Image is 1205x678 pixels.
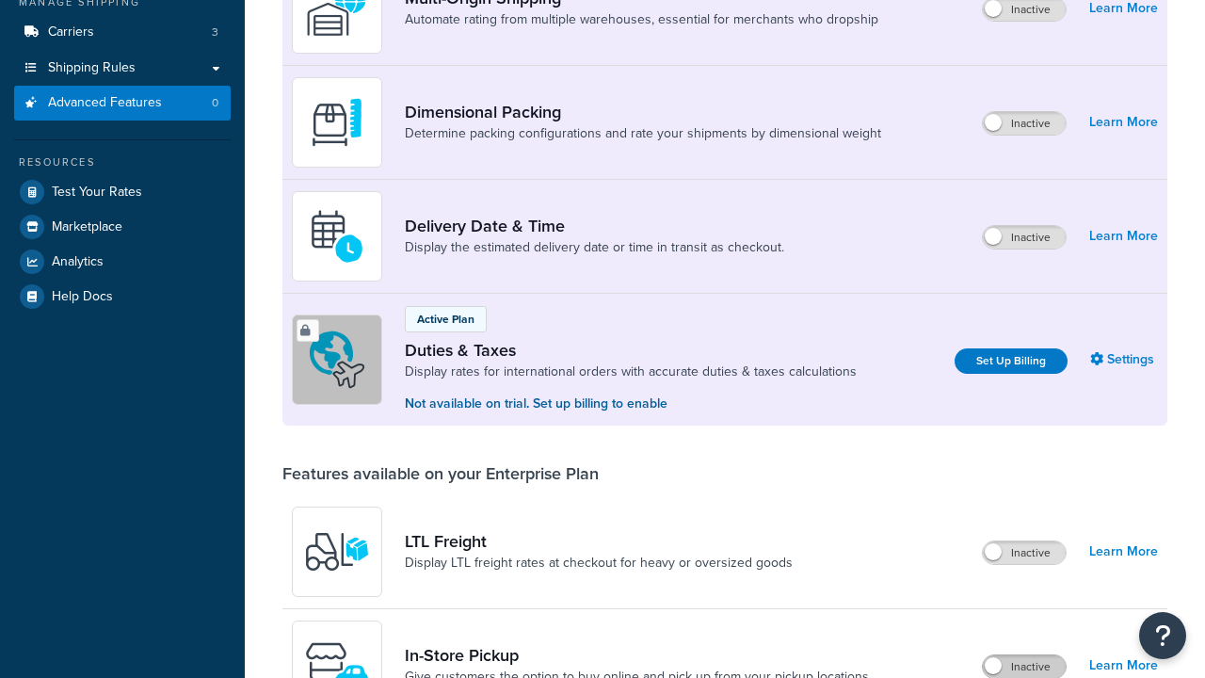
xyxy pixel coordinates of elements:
span: Shipping Rules [48,60,136,76]
a: Delivery Date & Time [405,216,784,236]
a: Analytics [14,245,231,279]
div: Features available on your Enterprise Plan [282,463,599,484]
a: Marketplace [14,210,231,244]
p: Active Plan [417,311,474,328]
span: Advanced Features [48,95,162,111]
p: Not available on trial. Set up billing to enable [405,394,857,414]
a: Learn More [1089,109,1158,136]
a: Determine packing configurations and rate your shipments by dimensional weight [405,124,881,143]
a: In-Store Pickup [405,645,869,666]
a: Duties & Taxes [405,340,857,361]
span: Carriers [48,24,94,40]
span: 3 [212,24,218,40]
a: Learn More [1089,223,1158,250]
button: Open Resource Center [1139,612,1186,659]
span: 0 [212,95,218,111]
div: Resources [14,154,231,170]
label: Inactive [983,655,1066,678]
a: Shipping Rules [14,51,231,86]
a: Carriers3 [14,15,231,50]
a: Dimensional Packing [405,102,881,122]
a: Display the estimated delivery date or time in transit as checkout. [405,238,784,257]
label: Inactive [983,226,1066,249]
a: Test Your Rates [14,175,231,209]
label: Inactive [983,541,1066,564]
img: y79ZsPf0fXUFUhFXDzUgf+ktZg5F2+ohG75+v3d2s1D9TjoU8PiyCIluIjV41seZevKCRuEjTPPOKHJsQcmKCXGdfprl3L4q7... [304,519,370,585]
a: Set Up Billing [955,348,1068,374]
label: Inactive [983,112,1066,135]
a: Learn More [1089,539,1158,565]
a: Settings [1090,347,1158,373]
li: Carriers [14,15,231,50]
li: Advanced Features [14,86,231,121]
img: DTVBYsAAAAAASUVORK5CYII= [304,89,370,155]
a: Automate rating from multiple warehouses, essential for merchants who dropship [405,10,878,29]
a: Display rates for international orders with accurate duties & taxes calculations [405,363,857,381]
a: Display LTL freight rates at checkout for heavy or oversized goods [405,554,793,573]
a: Advanced Features0 [14,86,231,121]
span: Marketplace [52,219,122,235]
img: gfkeb5ejjkALwAAAABJRU5ErkJggg== [304,203,370,269]
span: Test Your Rates [52,185,142,201]
span: Help Docs [52,289,113,305]
a: Help Docs [14,280,231,314]
span: Analytics [52,254,104,270]
a: LTL Freight [405,531,793,552]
